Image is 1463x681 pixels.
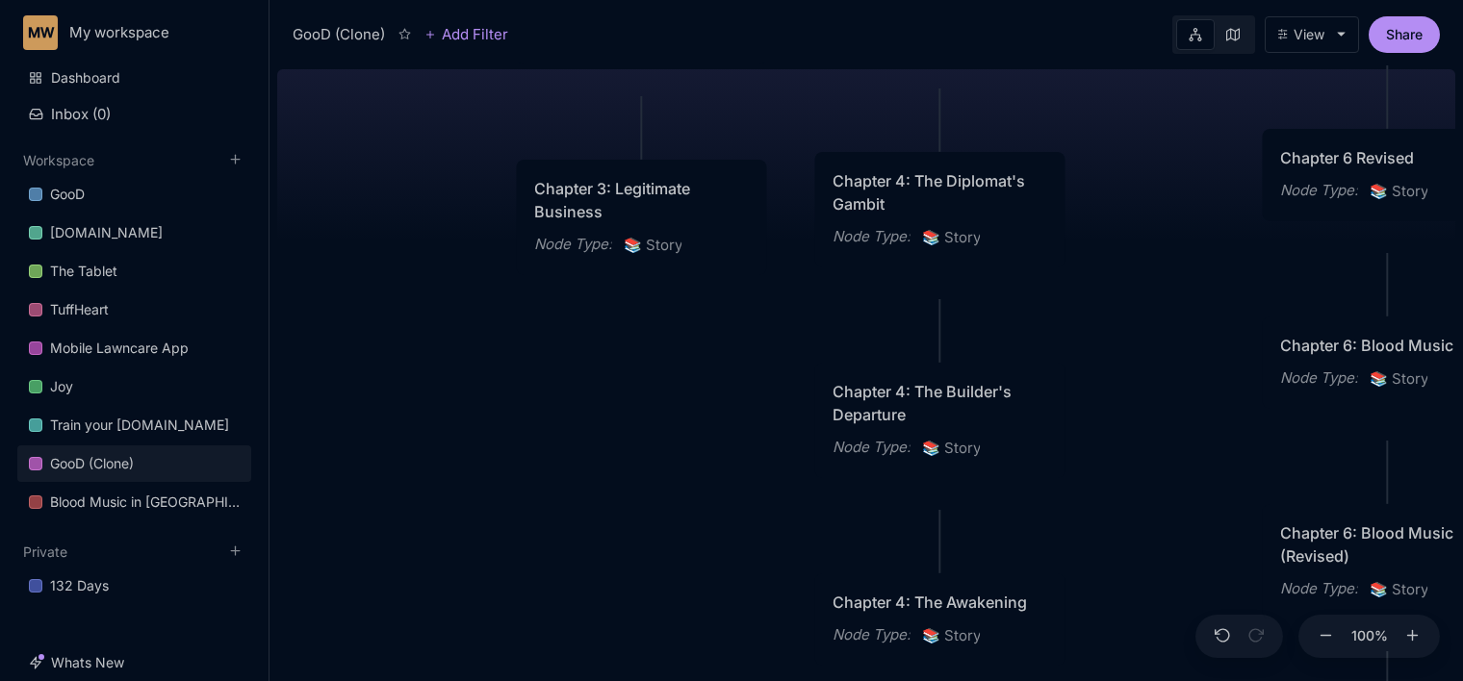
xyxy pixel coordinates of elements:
div: Chapter 3: Legitimate BusinessNode Type:📚Story [516,159,768,276]
span: Story [922,437,981,460]
div: Chapter 3: Legitimate Business [534,177,750,223]
i: 📚 [922,626,944,644]
button: Share [1369,16,1440,53]
div: [DOMAIN_NAME] [17,214,251,252]
a: Joy [17,368,251,405]
span: Story [1370,180,1428,203]
i: 📚 [624,236,646,254]
div: Blood Music in [GEOGRAPHIC_DATA] [50,491,240,514]
a: Dashboard [17,60,251,96]
div: Mobile Lawncare App [17,330,251,367]
i: 📚 [1370,580,1392,598]
div: Blood Music in [GEOGRAPHIC_DATA] [17,484,251,521]
i: 📚 [1370,182,1392,200]
button: Inbox (0) [17,97,251,131]
div: [DOMAIN_NAME] [50,221,163,244]
div: GooD [17,176,251,214]
div: My workspace [69,24,215,41]
div: Private [17,562,251,612]
a: [DOMAIN_NAME] [17,214,251,251]
span: Story [1370,578,1428,601]
div: Node Type : [1280,366,1358,390]
a: GooD (Clone) [17,445,251,482]
div: Node Type : [534,233,612,256]
span: Story [624,234,682,257]
div: Node Type : [833,225,911,248]
div: Chapter 4: The Builder's DepartureNode Type:📚Story [814,362,1066,479]
div: 132 Days [50,574,109,597]
a: 132 Days [17,567,251,604]
div: Chapter 4: The Awakening [833,591,1048,614]
a: Mobile Lawncare App [17,330,251,366]
span: Add Filter [436,23,508,46]
div: Chapter 4: The AwakeningNode Type:📚Story [814,572,1066,667]
div: Workspace [17,170,251,528]
div: Train your [DOMAIN_NAME] [17,407,251,444]
div: Mobile Lawncare App [50,337,189,360]
span: Story [922,624,981,647]
button: MWMy workspace [23,15,245,50]
div: Node Type : [833,623,911,646]
button: Workspace [23,152,94,168]
div: GooD (Clone) [17,445,251,483]
a: Train your [DOMAIN_NAME] [17,407,251,443]
div: GooD (Clone) [293,23,385,46]
div: GooD (Clone) [50,452,134,475]
div: GooD [50,183,85,206]
div: TuffHeart [17,291,251,329]
div: The Tablet [50,260,117,283]
div: Joy [50,375,73,398]
i: 📚 [1370,369,1392,388]
span: Story [922,226,981,249]
div: Train your [DOMAIN_NAME] [50,414,229,437]
div: MW [23,15,58,50]
a: TuffHeart [17,291,251,328]
button: View [1265,16,1359,53]
div: Chapter 4: The Diplomat's Gambit [833,169,1048,215]
div: Chapter 4: The Diplomat's GambitNode Type:📚Story [814,151,1066,268]
div: 132 Days [17,567,251,605]
div: View [1294,27,1324,42]
a: Whats New [17,644,251,681]
a: Blood Music in [GEOGRAPHIC_DATA] [17,484,251,520]
div: Joy [17,368,251,406]
a: GooD [17,176,251,213]
div: Chapter 4: The Builder's Departure [833,380,1048,426]
span: Story [1370,367,1428,391]
button: Private [23,543,67,560]
div: Node Type : [1280,179,1358,202]
a: The Tablet [17,253,251,290]
button: Add Filter [424,23,508,46]
div: Node Type : [833,436,911,459]
button: 100% [1347,615,1393,659]
div: Node Type : [1280,577,1358,600]
div: TuffHeart [50,298,109,321]
div: The Tablet [17,253,251,290]
i: 📚 [922,228,944,246]
i: 📚 [922,439,944,457]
